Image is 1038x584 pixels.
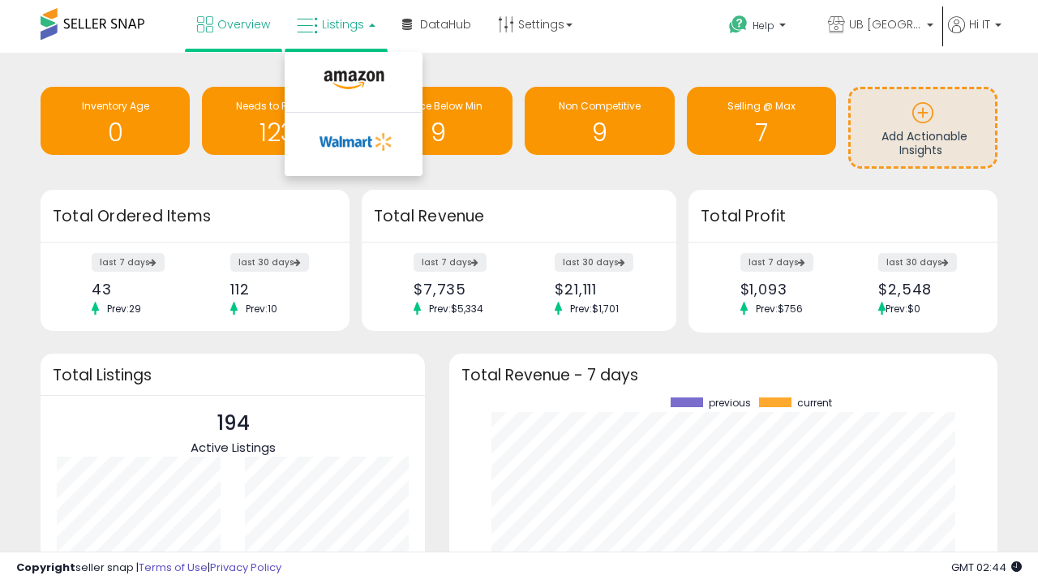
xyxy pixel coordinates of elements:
span: Listings [322,16,364,32]
span: DataHub [420,16,471,32]
h1: 9 [533,119,666,146]
span: Prev: 29 [99,302,149,316]
strong: Copyright [16,560,75,575]
div: $1,093 [740,281,831,298]
span: Overview [217,16,270,32]
span: UB [GEOGRAPHIC_DATA] [849,16,922,32]
div: $2,548 [878,281,969,298]
h1: 0 [49,119,182,146]
a: Terms of Use [139,560,208,575]
label: last 7 days [740,253,813,272]
h3: Total Listings [53,369,413,381]
span: current [797,397,832,409]
span: Prev: $1,701 [562,302,627,316]
span: previous [709,397,751,409]
span: Add Actionable Insights [881,128,967,159]
a: BB Price Below Min 9 [363,87,513,155]
h1: 7 [695,119,828,146]
span: Prev: $756 [748,302,811,316]
span: Help [753,19,774,32]
label: last 30 days [878,253,957,272]
span: Needs to Reprice [236,99,318,113]
a: Privacy Policy [210,560,281,575]
label: last 30 days [555,253,633,272]
div: $7,735 [414,281,507,298]
a: Help [716,2,813,53]
span: Selling @ Max [727,99,796,113]
div: $21,111 [555,281,648,298]
span: BB Price Below Min [393,99,483,113]
span: Prev: $0 [886,302,920,316]
a: Needs to Reprice 123 [202,87,351,155]
label: last 7 days [92,253,165,272]
a: Selling @ Max 7 [687,87,836,155]
div: seller snap | | [16,560,281,576]
div: 43 [92,281,182,298]
h3: Total Revenue - 7 days [461,369,985,381]
div: 112 [230,281,321,298]
span: Non Competitive [559,99,641,113]
span: Inventory Age [82,99,149,113]
a: Inventory Age 0 [41,87,190,155]
h1: 123 [210,119,343,146]
span: Prev: $5,334 [421,302,491,316]
span: Hi IT [969,16,990,32]
label: last 7 days [414,253,487,272]
i: Get Help [728,15,748,35]
a: Non Competitive 9 [525,87,674,155]
span: Active Listings [191,439,276,456]
h3: Total Profit [701,205,985,228]
h3: Total Revenue [374,205,664,228]
span: 2025-10-13 02:44 GMT [951,560,1022,575]
a: Add Actionable Insights [851,89,995,166]
label: last 30 days [230,253,309,272]
a: Hi IT [948,16,1002,53]
span: Prev: 10 [238,302,285,316]
h3: Total Ordered Items [53,205,337,228]
h1: 9 [371,119,504,146]
p: 194 [191,408,276,439]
